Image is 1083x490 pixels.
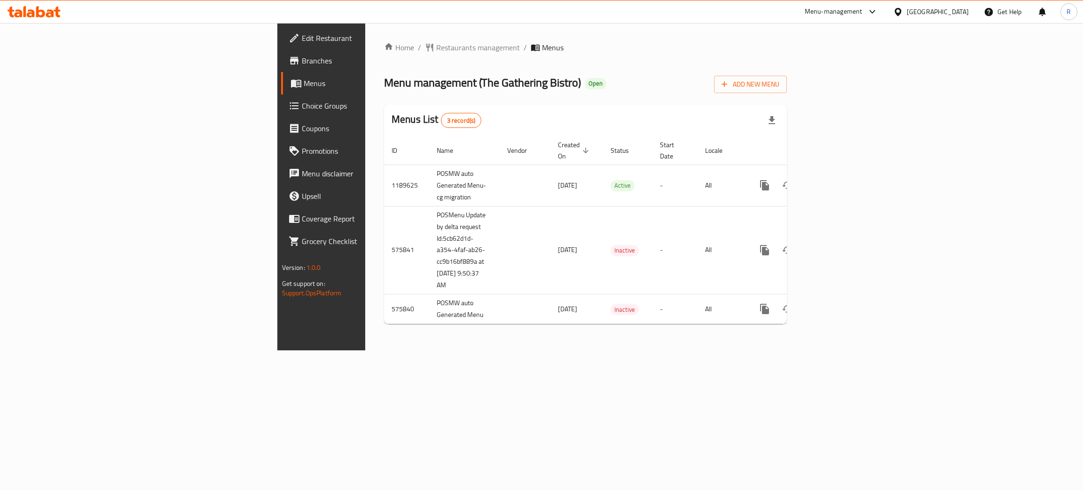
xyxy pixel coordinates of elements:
[558,179,577,191] span: [DATE]
[698,206,746,294] td: All
[302,190,451,202] span: Upsell
[652,294,698,324] td: -
[425,42,520,53] a: Restaurants management
[281,207,458,230] a: Coverage Report
[302,145,451,157] span: Promotions
[722,79,779,90] span: Add New Menu
[392,112,481,128] h2: Menus List
[652,165,698,206] td: -
[282,287,342,299] a: Support.OpsPlatform
[776,174,799,197] button: Change Status
[302,32,451,44] span: Edit Restaurant
[437,145,465,156] span: Name
[302,100,451,111] span: Choice Groups
[281,117,458,140] a: Coupons
[384,72,581,93] span: Menu management ( The Gathering Bistro )
[1067,7,1071,17] span: R
[805,6,863,17] div: Menu-management
[776,239,799,261] button: Change Status
[746,136,851,165] th: Actions
[306,261,321,274] span: 1.0.0
[611,304,639,315] span: Inactive
[714,76,787,93] button: Add New Menu
[524,42,527,53] li: /
[705,145,735,156] span: Locale
[429,165,500,206] td: POSMW auto Generated Menu-cg migration
[429,294,500,324] td: POSMW auto Generated Menu
[507,145,539,156] span: Vendor
[558,139,592,162] span: Created On
[776,298,799,320] button: Change Status
[281,185,458,207] a: Upsell
[429,206,500,294] td: POSMenu Update by delta request Id:5cb62d1d-a354-4faf-ab26-cc9b16bf889a at [DATE] 9:50:37 AM
[698,165,746,206] td: All
[302,55,451,66] span: Branches
[281,72,458,95] a: Menus
[441,116,481,125] span: 3 record(s)
[441,113,482,128] div: Total records count
[558,244,577,256] span: [DATE]
[304,78,451,89] span: Menus
[542,42,564,53] span: Menus
[753,239,776,261] button: more
[282,261,305,274] span: Version:
[302,213,451,224] span: Coverage Report
[753,174,776,197] button: more
[698,294,746,324] td: All
[392,145,409,156] span: ID
[753,298,776,320] button: more
[281,95,458,117] a: Choice Groups
[302,123,451,134] span: Coupons
[281,140,458,162] a: Promotions
[281,27,458,49] a: Edit Restaurant
[281,49,458,72] a: Branches
[302,168,451,179] span: Menu disclaimer
[384,42,787,53] nav: breadcrumb
[282,277,325,290] span: Get support on:
[281,230,458,253] a: Grocery Checklist
[585,79,606,87] span: Open
[281,162,458,185] a: Menu disclaimer
[611,180,635,191] span: Active
[652,206,698,294] td: -
[611,145,641,156] span: Status
[611,245,639,256] span: Inactive
[302,236,451,247] span: Grocery Checklist
[558,303,577,315] span: [DATE]
[436,42,520,53] span: Restaurants management
[384,136,851,324] table: enhanced table
[761,109,783,132] div: Export file
[585,78,606,89] div: Open
[907,7,969,17] div: [GEOGRAPHIC_DATA]
[660,139,686,162] span: Start Date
